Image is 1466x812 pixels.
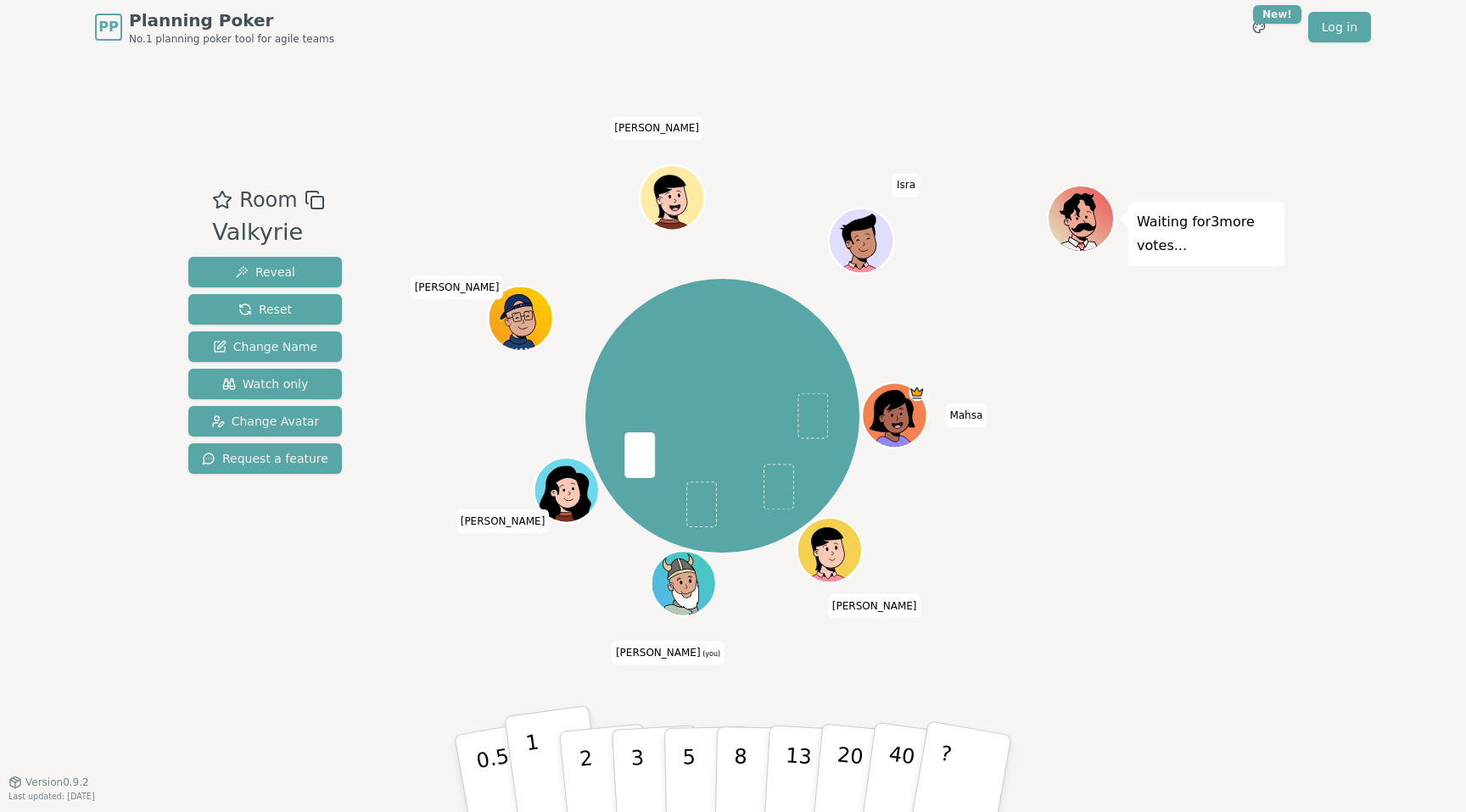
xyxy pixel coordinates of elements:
[188,257,342,287] button: Reveal
[188,369,342,399] button: Watch only
[25,776,89,789] span: Version 0.9.2
[653,553,714,615] button: Click to change your avatar
[8,792,95,801] span: Last updated: [DATE]
[411,276,504,300] span: Click to change your name
[701,651,721,659] span: (you)
[213,338,317,355] span: Change Name
[828,594,921,618] span: Click to change your name
[188,331,342,362] button: Change Name
[222,375,309,392] span: Watch only
[188,406,342,437] button: Change Avatar
[909,385,926,401] span: Mahsa is the host
[456,509,550,533] span: Click to change your name
[238,301,292,318] span: Reset
[211,413,320,430] span: Change Avatar
[202,450,328,467] span: Request a feature
[95,8,334,46] a: PPPlanning PokerNo.1 planning poker tool for agile teams
[8,776,89,789] button: Version0.9.2
[610,117,703,141] span: Click to change your name
[235,264,295,281] span: Reveal
[945,403,987,427] span: Click to change your name
[892,174,920,197] span: Click to change your name
[188,443,342,474] button: Request a feature
[212,185,232,215] button: Add as favourite
[239,185,297,215] span: Room
[1253,5,1301,24] div: New!
[98,17,118,37] span: PP
[1308,12,1371,42] a: Log in
[129,8,334,32] span: Planning Poker
[188,294,342,325] button: Reset
[1244,12,1274,42] button: New!
[129,32,334,46] span: No.1 planning poker tool for agile teams
[212,215,324,250] div: Valkyrie
[612,642,725,665] span: Click to change your name
[1137,210,1276,258] p: Waiting for 3 more votes...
